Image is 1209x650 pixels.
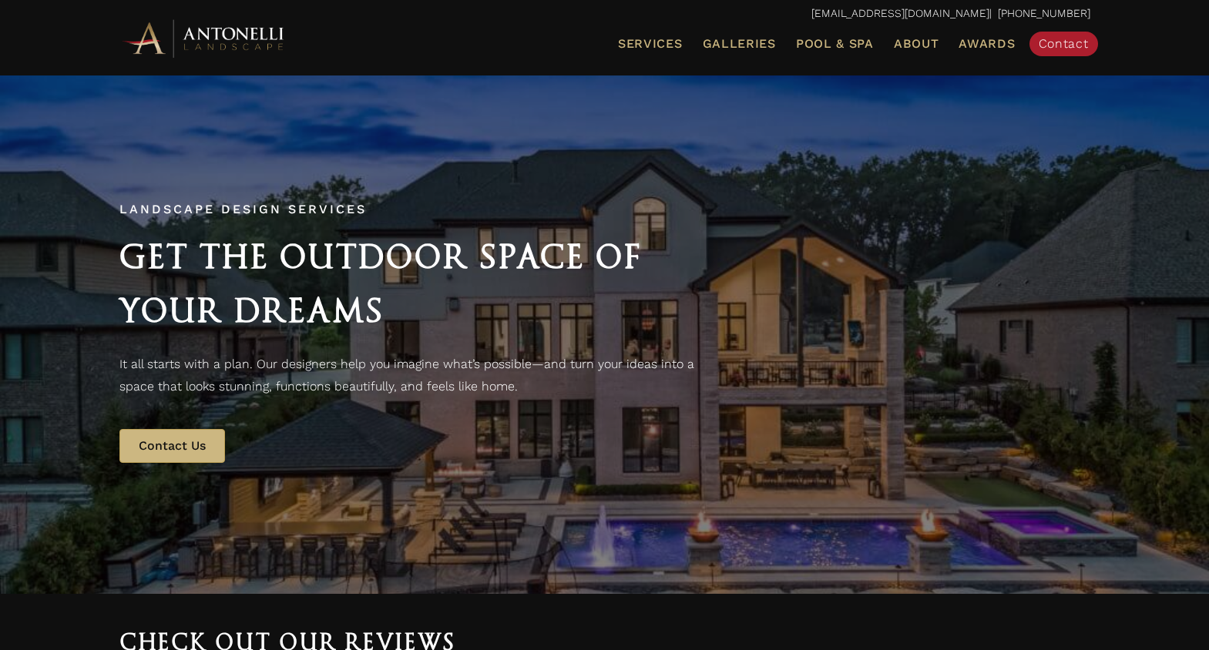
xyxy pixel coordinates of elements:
[952,34,1021,54] a: Awards
[618,38,683,50] span: Services
[796,36,874,51] span: Pool & Spa
[697,34,782,54] a: Galleries
[1039,36,1089,51] span: Contact
[119,429,225,463] a: Contact Us
[790,34,880,54] a: Pool & Spa
[1029,32,1098,56] a: Contact
[612,34,689,54] a: Services
[959,36,1015,51] span: Awards
[119,4,1090,24] p: | [PHONE_NUMBER]
[119,17,289,59] img: Antonelli Horizontal Logo
[119,237,642,330] span: Get the Outdoor Space of Your Dreams
[811,7,989,19] a: [EMAIL_ADDRESS][DOMAIN_NAME]
[119,353,720,398] p: It all starts with a plan. Our designers help you imagine what’s possible—and turn your ideas int...
[119,202,367,216] span: Landscape Design Services
[139,438,206,453] span: Contact Us
[888,34,945,54] a: About
[894,38,939,50] span: About
[703,36,776,51] span: Galleries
